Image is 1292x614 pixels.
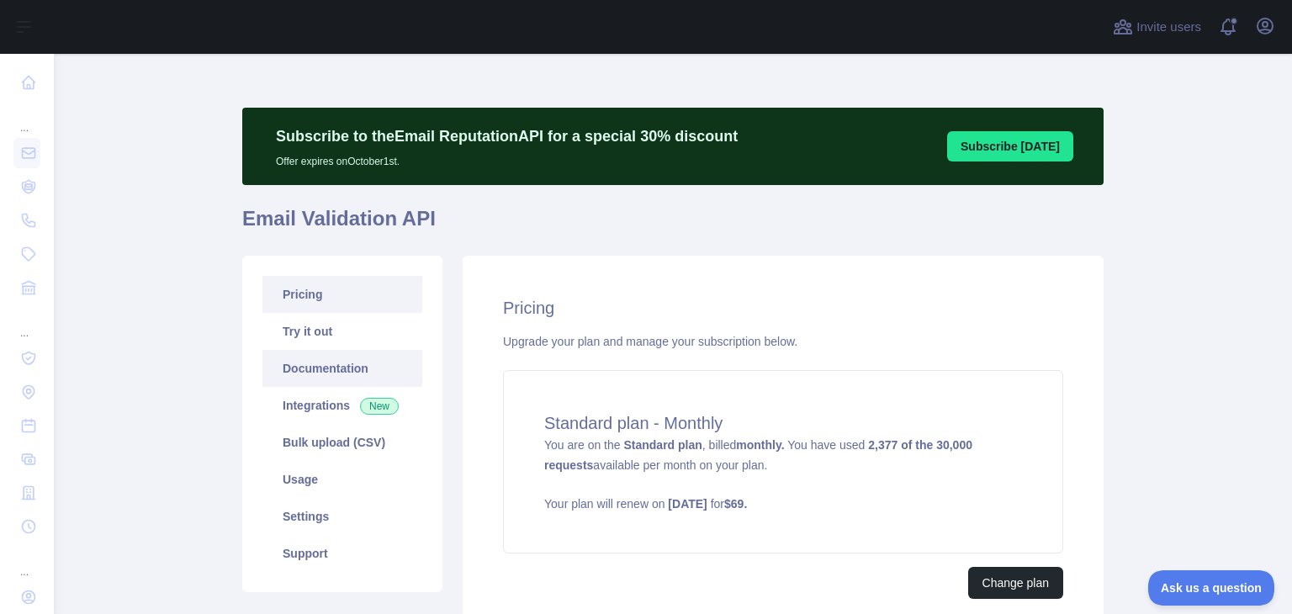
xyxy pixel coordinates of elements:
[262,498,422,535] a: Settings
[544,411,1022,435] h4: Standard plan - Monthly
[13,545,40,579] div: ...
[13,101,40,135] div: ...
[262,535,422,572] a: Support
[503,333,1063,350] div: Upgrade your plan and manage your subscription below.
[360,398,399,415] span: New
[242,205,1104,246] h1: Email Validation API
[262,387,422,424] a: Integrations New
[724,497,747,511] strong: $ 69 .
[503,296,1063,320] h2: Pricing
[736,438,784,452] strong: monthly.
[1136,18,1201,37] span: Invite users
[262,461,422,498] a: Usage
[668,497,707,511] strong: [DATE]
[262,350,422,387] a: Documentation
[13,306,40,340] div: ...
[1109,13,1205,40] button: Invite users
[262,276,422,313] a: Pricing
[276,148,738,168] p: Offer expires on October 1st.
[968,567,1063,599] button: Change plan
[544,438,972,472] strong: 2,377 of the 30,000 requests
[1148,570,1275,606] iframe: Toggle Customer Support
[544,438,1022,512] span: You are on the , billed You have used available per month on your plan.
[262,313,422,350] a: Try it out
[544,495,1022,512] p: Your plan will renew on for
[276,124,738,148] p: Subscribe to the Email Reputation API for a special 30 % discount
[623,438,702,452] strong: Standard plan
[947,131,1073,161] button: Subscribe [DATE]
[262,424,422,461] a: Bulk upload (CSV)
